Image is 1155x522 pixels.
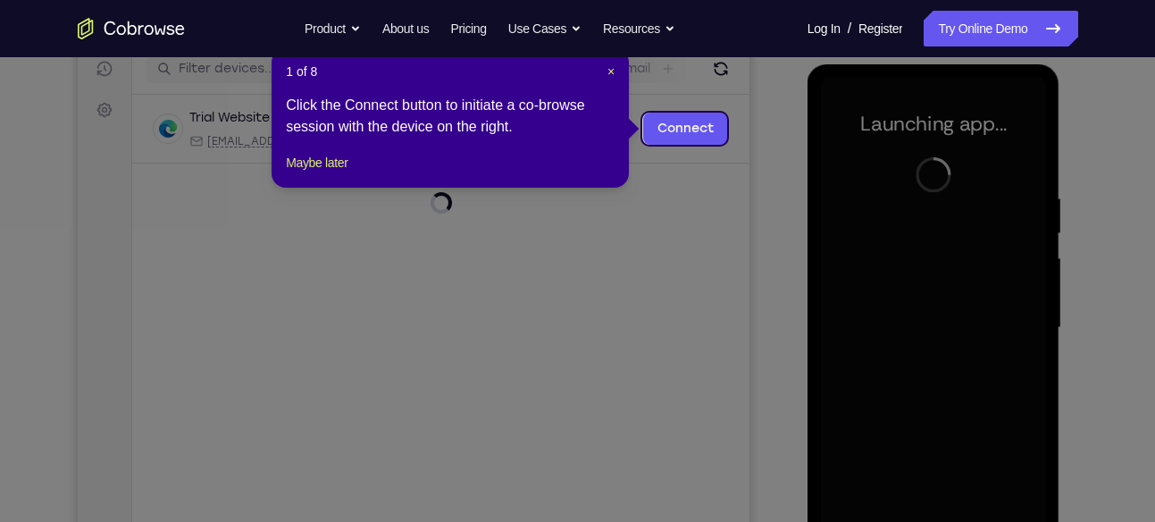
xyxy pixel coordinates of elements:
span: 1 of 8 [286,63,317,80]
div: Online [199,110,246,124]
a: Go to the home page [78,18,185,39]
div: App [332,133,442,147]
label: demo_id [355,59,411,77]
div: Open device details [54,94,672,163]
label: Email [540,59,573,77]
span: Cobrowse demo [350,133,442,147]
h1: Connect [69,11,166,39]
a: Register [858,11,902,46]
a: Connect [565,112,650,144]
button: Resources [603,11,675,46]
a: Sessions [11,52,43,84]
div: New devices found. [201,115,205,119]
button: Product [305,11,361,46]
button: Maybe later [286,152,347,173]
span: / [848,18,851,39]
a: Connect [11,11,43,43]
button: Refresh [629,54,657,82]
div: Trial Website [112,108,192,126]
span: web@example.com [130,133,322,147]
button: Close Tour [607,63,615,80]
a: About us [382,11,429,46]
span: +11 more [453,133,499,147]
a: Try Online Demo [924,11,1077,46]
input: Filter devices... [101,59,326,77]
button: Use Cases [508,11,582,46]
a: Log In [808,11,841,46]
a: Pricing [450,11,486,46]
span: × [607,64,615,79]
div: Click the Connect button to initiate a co-browse session with the device on the right. [286,95,615,138]
a: Settings [11,93,43,125]
div: Email [112,133,322,147]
